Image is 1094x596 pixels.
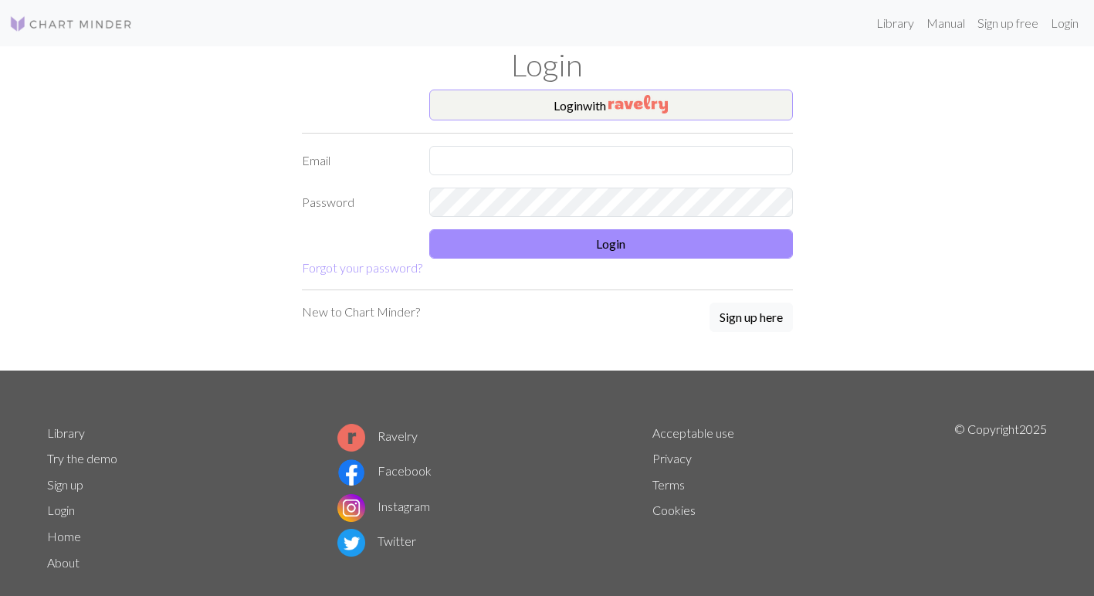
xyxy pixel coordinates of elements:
[954,420,1047,576] p: © Copyright 2025
[302,260,422,275] a: Forgot your password?
[47,555,80,570] a: About
[9,15,133,33] img: Logo
[302,303,420,321] p: New to Chart Minder?
[652,477,685,492] a: Terms
[337,424,365,452] img: Ravelry logo
[429,229,793,259] button: Login
[337,499,430,513] a: Instagram
[337,494,365,522] img: Instagram logo
[429,90,793,120] button: Loginwith
[920,8,971,39] a: Manual
[652,425,734,440] a: Acceptable use
[47,451,117,466] a: Try the demo
[1045,8,1085,39] a: Login
[971,8,1045,39] a: Sign up free
[337,459,365,486] img: Facebook logo
[337,529,365,557] img: Twitter logo
[710,303,793,332] button: Sign up here
[870,8,920,39] a: Library
[293,146,420,175] label: Email
[337,463,432,478] a: Facebook
[337,428,418,443] a: Ravelry
[47,477,83,492] a: Sign up
[652,503,696,517] a: Cookies
[293,188,420,217] label: Password
[47,425,85,440] a: Library
[47,503,75,517] a: Login
[337,533,416,548] a: Twitter
[38,46,1057,83] h1: Login
[652,451,692,466] a: Privacy
[710,303,793,334] a: Sign up here
[608,95,668,113] img: Ravelry
[47,529,81,544] a: Home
